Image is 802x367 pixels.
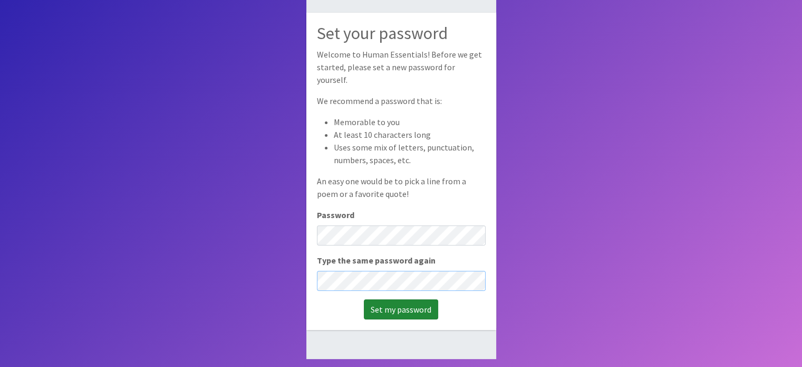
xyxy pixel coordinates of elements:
[364,299,438,319] input: Set my password
[317,48,486,86] p: Welcome to Human Essentials! Before we get started, please set a new password for yourself.
[317,95,486,107] p: We recommend a password that is:
[334,141,486,166] li: Uses some mix of letters, punctuation, numbers, spaces, etc.
[317,23,486,43] h2: Set your password
[317,254,436,267] label: Type the same password again
[334,128,486,141] li: At least 10 characters long
[317,209,354,221] label: Password
[334,116,486,128] li: Memorable to you
[317,175,486,200] p: An easy one would be to pick a line from a poem or a favorite quote!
